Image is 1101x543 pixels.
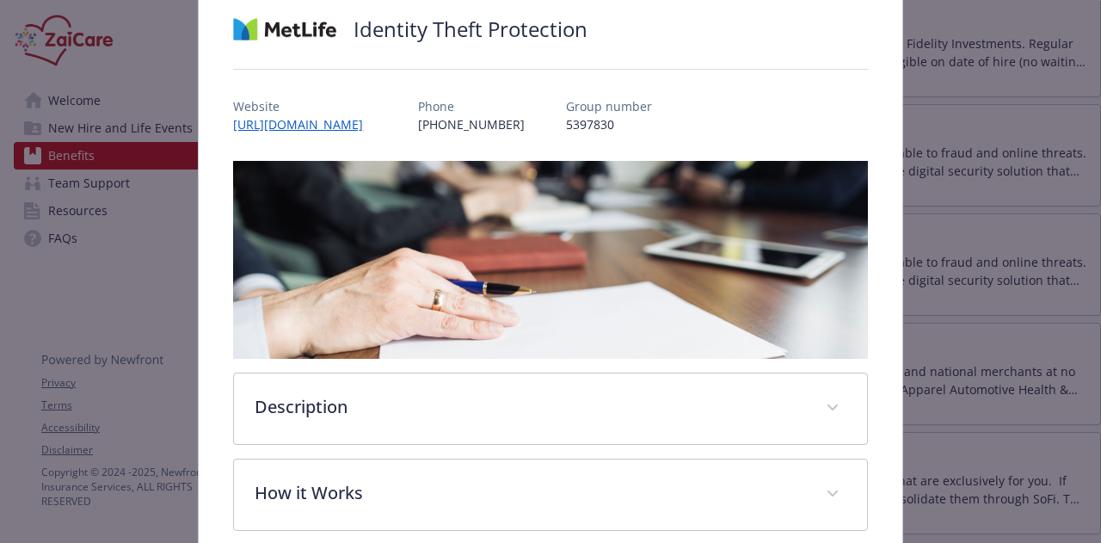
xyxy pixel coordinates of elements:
p: How it Works [255,480,804,506]
p: Website [233,97,377,115]
p: [PHONE_NUMBER] [418,115,525,133]
img: banner [233,161,867,359]
p: Group number [566,97,652,115]
div: How it Works [234,460,866,530]
h2: Identity Theft Protection [354,15,587,44]
div: Description [234,373,866,444]
p: Phone [418,97,525,115]
img: Metlife Inc [233,3,336,55]
p: Description [255,394,804,420]
a: [URL][DOMAIN_NAME] [233,116,377,133]
p: 5397830 [566,115,652,133]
